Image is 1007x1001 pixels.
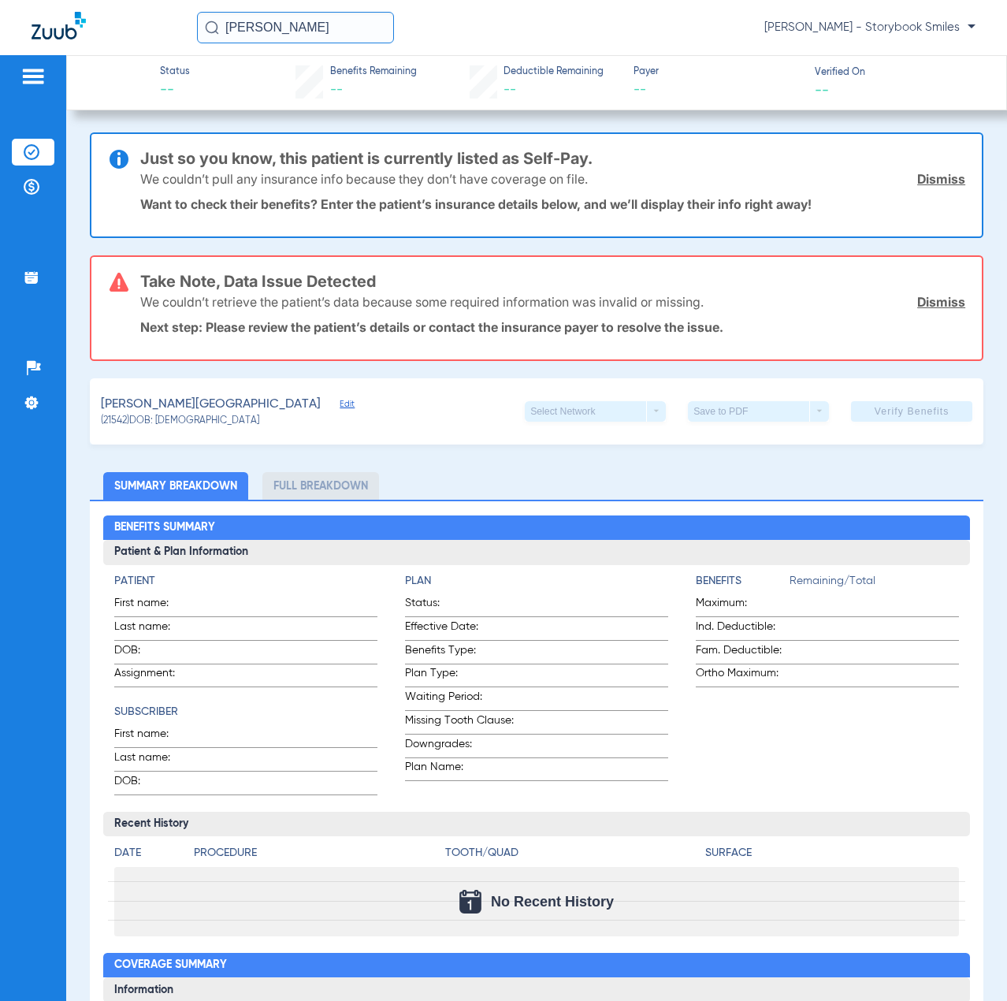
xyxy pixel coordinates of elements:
[114,845,180,861] h4: Date
[705,845,959,861] h4: Surface
[103,953,969,978] h2: Coverage Summary
[696,595,790,616] span: Maximum:
[101,415,259,429] span: (21542) DOB: [DEMOGRAPHIC_DATA]
[459,890,481,914] img: Calendar
[114,642,191,664] span: DOB:
[696,665,790,687] span: Ortho Maximum:
[140,274,965,289] h3: Take Note, Data Issue Detected
[110,150,128,169] img: info-icon
[32,12,86,39] img: Zuub Logo
[103,472,248,500] li: Summary Breakdown
[140,319,965,335] p: Next step: Please review the patient’s details or contact the insurance payer to resolve the issue.
[194,845,440,861] h4: Procedure
[405,642,521,664] span: Benefits Type:
[197,12,394,43] input: Search for patients
[634,80,801,100] span: --
[103,812,969,837] h3: Recent History
[405,736,521,757] span: Downgrades:
[491,894,614,910] span: No Recent History
[103,515,969,541] h2: Benefits Summary
[504,84,516,96] span: --
[815,81,829,98] span: --
[696,573,790,590] h4: Benefits
[110,273,128,292] img: error-icon
[103,540,969,565] h3: Patient & Plan Information
[405,595,521,616] span: Status:
[114,704,377,720] h4: Subscriber
[405,665,521,687] span: Plan Type:
[114,665,191,687] span: Assignment:
[114,845,180,867] app-breakdown-title: Date
[696,573,790,595] app-breakdown-title: Benefits
[815,66,982,80] span: Verified On
[114,619,191,640] span: Last name:
[764,20,975,35] span: [PERSON_NAME] - Storybook Smiles
[262,472,379,500] li: Full Breakdown
[114,595,191,616] span: First name:
[405,713,521,734] span: Missing Tooth Clause:
[405,759,521,780] span: Plan Name:
[114,773,191,794] span: DOB:
[20,67,46,86] img: hamburger-icon
[160,80,190,100] span: --
[405,689,521,710] span: Waiting Period:
[917,171,965,187] a: Dismiss
[928,925,1007,1001] iframe: Chat Widget
[114,573,377,590] h4: Patient
[917,294,965,310] a: Dismiss
[445,845,699,861] h4: Tooth/Quad
[114,726,191,747] span: First name:
[205,20,219,35] img: Search Icon
[340,399,354,414] span: Edit
[101,395,321,415] span: [PERSON_NAME][GEOGRAPHIC_DATA]
[114,750,191,771] span: Last name:
[140,294,704,310] p: We couldn’t retrieve the patient’s data because some required information was invalid or missing.
[140,196,965,212] p: Want to check their benefits? Enter the patient’s insurance details below, and we’ll display thei...
[790,573,959,595] span: Remaining/Total
[696,642,790,664] span: Fam. Deductible:
[330,65,417,80] span: Benefits Remaining
[696,619,790,640] span: Ind. Deductible:
[705,845,959,867] app-breakdown-title: Surface
[634,65,801,80] span: Payer
[140,151,965,166] h3: Just so you know, this patient is currently listed as Self-Pay.
[405,619,521,640] span: Effective Date:
[330,84,343,96] span: --
[160,65,190,80] span: Status
[405,573,668,590] h4: Plan
[194,845,440,867] app-breakdown-title: Procedure
[445,845,699,867] app-breakdown-title: Tooth/Quad
[140,171,588,187] p: We couldn’t pull any insurance info because they don’t have coverage on file.
[504,65,604,80] span: Deductible Remaining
